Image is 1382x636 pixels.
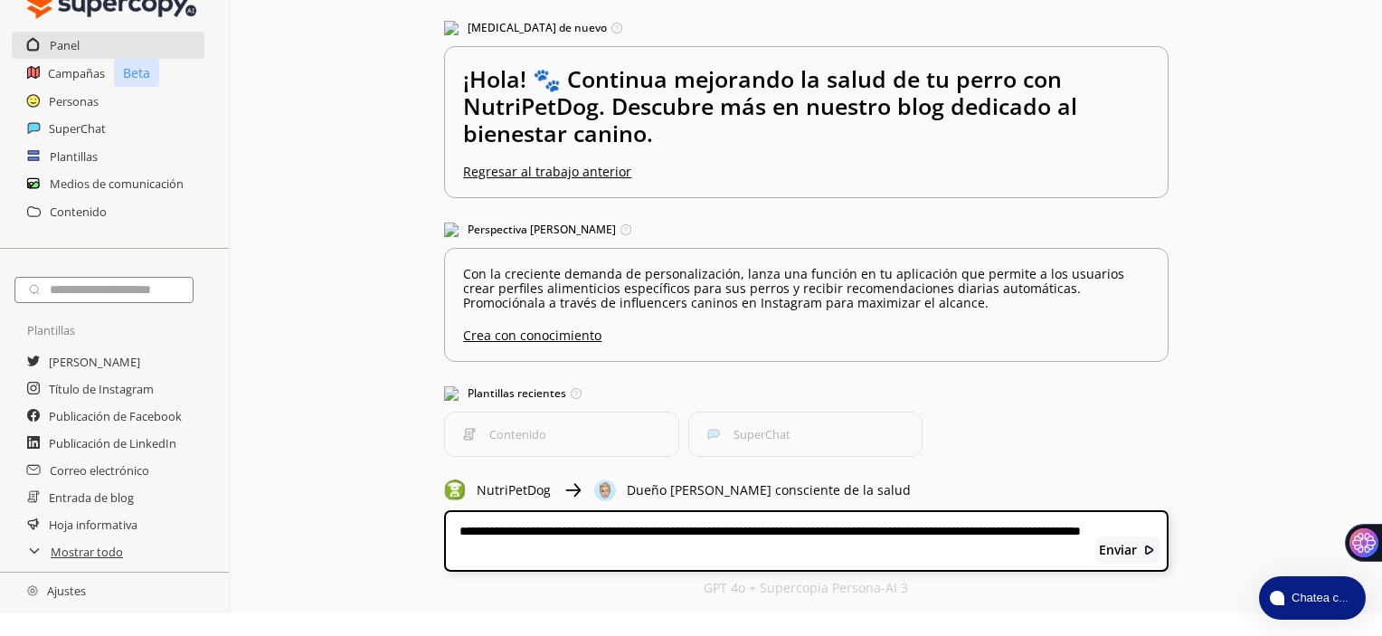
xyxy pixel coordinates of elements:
[1099,541,1137,558] font: Enviar
[707,428,720,441] img: SuperChat
[49,435,176,451] font: Publicación de LinkedIn
[620,224,631,235] img: Icono de información sobre herramientas
[27,585,38,596] img: Cerca
[734,426,790,442] font: SuperChat
[468,20,607,35] font: [MEDICAL_DATA] de nuevo
[27,322,75,338] font: Plantillas
[50,37,80,53] font: Panel
[50,148,98,165] font: Plantillas
[51,538,123,565] a: Mostrar todo
[50,32,80,59] a: Panel
[49,517,137,533] font: Hoja informativa
[47,583,86,599] font: Ajustes
[49,408,182,424] font: Publicación de Facebook
[49,484,134,511] a: Entrada de blog
[468,222,616,237] font: Perspectiva [PERSON_NAME]
[50,143,98,170] a: Plantillas
[463,428,476,441] img: Blog Post
[688,412,923,457] button: SuperChatSuperChat
[48,65,105,81] font: Campañas
[477,481,551,498] font: NutriPetDog
[463,63,1077,148] font: ¡Hola! 🐾 Continua mejorando la salud de tu perro con NutriPetDog. Descubre más en nuestro blog de...
[50,462,149,479] font: Correo electrónico
[50,198,107,225] a: Contenido
[444,479,466,501] img: Cerca
[571,388,582,399] img: Icono de información sobre herramientas
[49,93,99,109] font: Personas
[49,348,140,375] a: [PERSON_NAME]
[51,544,123,560] font: Mostrar todo
[49,403,182,430] a: Publicación de Facebook
[444,386,459,401] img: Plantillas populares
[49,511,137,538] a: Hoja informativa
[463,163,631,180] font: Regresar al trabajo anterior
[49,120,106,137] font: SuperChat
[463,327,601,344] font: Crea con conocimiento
[468,385,566,401] font: Plantillas recientes
[49,489,134,506] font: Entrada de blog
[704,579,908,596] font: GPT 4o + Supercopia Persona-AI 3
[444,223,459,237] img: Perspectiva del mercado
[49,88,99,115] a: Personas
[49,375,154,403] a: Título de Instagram
[48,60,105,87] a: Campañas
[49,115,106,142] a: SuperChat
[50,204,107,220] font: Contenido
[123,64,150,81] font: Beta
[49,354,140,370] font: [PERSON_NAME]
[463,265,1124,311] font: Con la creciente demanda de personalización, lanza una función en tu aplicación que permite a los...
[50,457,149,484] a: Correo electrónico
[611,23,622,33] img: Icono de información sobre herramientas
[49,430,176,457] a: Publicación de LinkedIn
[594,479,616,501] img: Cerca
[444,412,678,457] button: Blog PostContenido
[444,21,459,35] img: Saltar de nuevo
[489,426,546,442] font: Contenido
[50,176,184,192] font: Medios de comunicación
[1143,544,1156,556] img: Cerca
[627,481,911,498] font: Dueño [PERSON_NAME] consciente de la salud
[50,170,184,197] a: Medios de comunicación
[49,381,154,397] font: Título de Instagram
[562,479,583,501] img: Cerca
[1259,576,1366,620] button: lanzador de atlas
